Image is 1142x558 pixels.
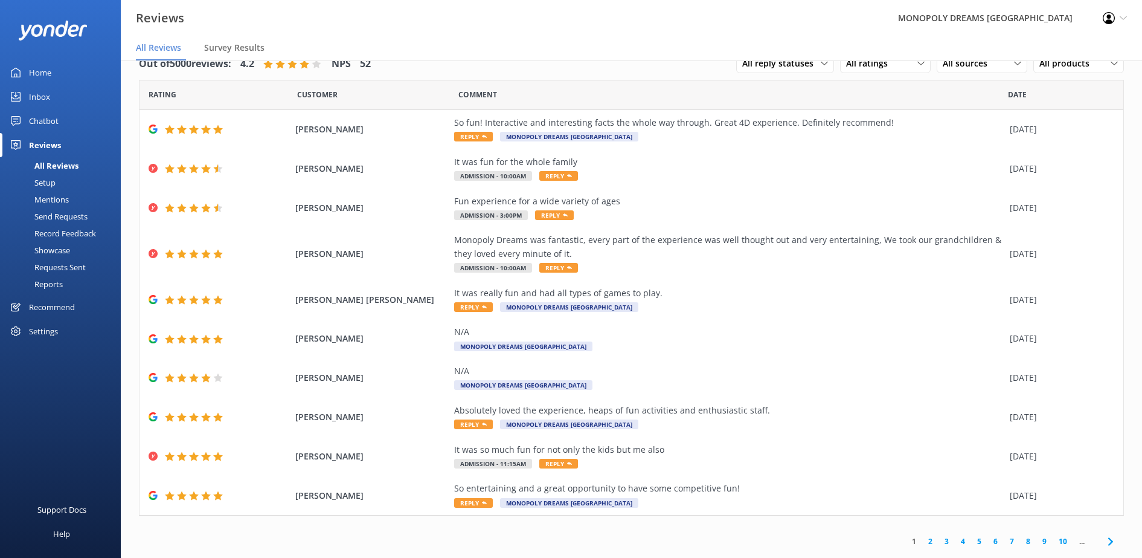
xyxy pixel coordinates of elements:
span: MONOPOLY DREAMS [GEOGRAPHIC_DATA] [500,302,638,312]
div: Record Feedback [7,225,96,242]
a: 1 [906,536,922,547]
div: Help [53,522,70,546]
a: Reports [7,276,121,293]
span: Reply [539,459,578,469]
span: Survey Results [204,42,265,54]
span: MONOPOLY DREAMS [GEOGRAPHIC_DATA] [500,498,638,508]
a: 6 [987,536,1004,547]
span: Reply [539,263,578,273]
div: Absolutely loved the experience, heaps of fun activities and enthusiastic staff. [454,404,1004,417]
div: Send Requests [7,208,88,225]
span: Admission - 10:00am [454,263,532,273]
span: Reply [539,171,578,181]
div: Home [29,60,51,85]
span: Admission - 10:00am [454,171,532,181]
span: [PERSON_NAME] [295,450,448,463]
a: 7 [1004,536,1020,547]
div: [DATE] [1010,489,1108,502]
span: MONOPOLY DREAMS [GEOGRAPHIC_DATA] [454,342,592,351]
div: Mentions [7,191,69,208]
a: All Reviews [7,157,121,174]
div: [DATE] [1010,371,1108,384]
span: [PERSON_NAME] [295,371,448,384]
span: All reply statuses [742,57,821,70]
div: [DATE] [1010,123,1108,136]
span: All sources [943,57,995,70]
span: [PERSON_NAME] [295,123,448,136]
div: It was so much fun for not only the kids but me also [454,443,1004,456]
span: Admission - 11:15am [454,459,532,469]
div: Setup [7,174,56,191]
a: 2 [922,536,938,547]
span: Question [458,89,497,100]
h4: NPS [332,56,351,72]
h4: Out of 5000 reviews: [139,56,231,72]
span: All ratings [846,57,895,70]
span: [PERSON_NAME] [PERSON_NAME] [295,293,448,307]
a: Mentions [7,191,121,208]
a: 10 [1053,536,1073,547]
div: Showcase [7,242,70,259]
span: [PERSON_NAME] [295,489,448,502]
span: All products [1039,57,1097,70]
span: Reply [535,210,574,220]
div: It was really fun and had all types of games to play. [454,287,1004,300]
div: Recommend [29,295,75,319]
span: Date [149,89,176,100]
div: [DATE] [1010,450,1108,463]
h3: Reviews [136,8,184,28]
a: Setup [7,174,121,191]
span: [PERSON_NAME] [295,332,448,345]
div: So fun! Interactive and interesting facts the whole way through. Great 4D experience. Definitely ... [454,116,1004,129]
a: Record Feedback [7,225,121,242]
span: MONOPOLY DREAMS [GEOGRAPHIC_DATA] [454,380,592,390]
div: Reviews [29,133,61,157]
h4: 52 [360,56,371,72]
span: [PERSON_NAME] [295,247,448,261]
div: [DATE] [1010,332,1108,345]
a: Showcase [7,242,121,259]
span: [PERSON_NAME] [295,201,448,215]
span: Reply [454,132,493,141]
div: So entertaining and a great opportunity to have some competitive fun! [454,482,1004,495]
div: Settings [29,319,58,343]
span: ... [1073,536,1091,547]
span: Date [1008,89,1027,100]
span: MONOPOLY DREAMS [GEOGRAPHIC_DATA] [500,132,638,141]
span: Reply [454,302,493,312]
div: [DATE] [1010,201,1108,215]
div: [DATE] [1010,162,1108,175]
span: All Reviews [136,42,181,54]
span: [PERSON_NAME] [295,410,448,424]
a: Send Requests [7,208,121,225]
div: Inbox [29,85,50,109]
div: Reports [7,276,63,293]
div: All Reviews [7,157,79,174]
div: Support Docs [37,498,86,522]
span: Admission - 3:00pm [454,210,528,220]
div: [DATE] [1010,410,1108,424]
div: Chatbot [29,109,59,133]
div: N/A [454,365,1004,378]
a: 9 [1036,536,1053,547]
div: N/A [454,325,1004,339]
a: 5 [971,536,987,547]
img: yonder-white-logo.png [18,21,88,41]
h4: 4.2 [240,56,254,72]
div: Fun experience for a wide variety of ages [454,195,1004,208]
span: Reply [454,420,493,429]
div: It was fun for the whole family [454,155,1004,169]
a: 8 [1020,536,1036,547]
span: MONOPOLY DREAMS [GEOGRAPHIC_DATA] [500,420,638,429]
span: Reply [454,498,493,508]
div: Monopoly Dreams was fantastic, every part of the experience was well thought out and very enterta... [454,233,1004,261]
div: [DATE] [1010,247,1108,261]
span: Date [297,89,338,100]
a: 4 [955,536,971,547]
a: 3 [938,536,955,547]
span: [PERSON_NAME] [295,162,448,175]
a: Requests Sent [7,259,121,276]
div: [DATE] [1010,293,1108,307]
div: Requests Sent [7,259,86,276]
